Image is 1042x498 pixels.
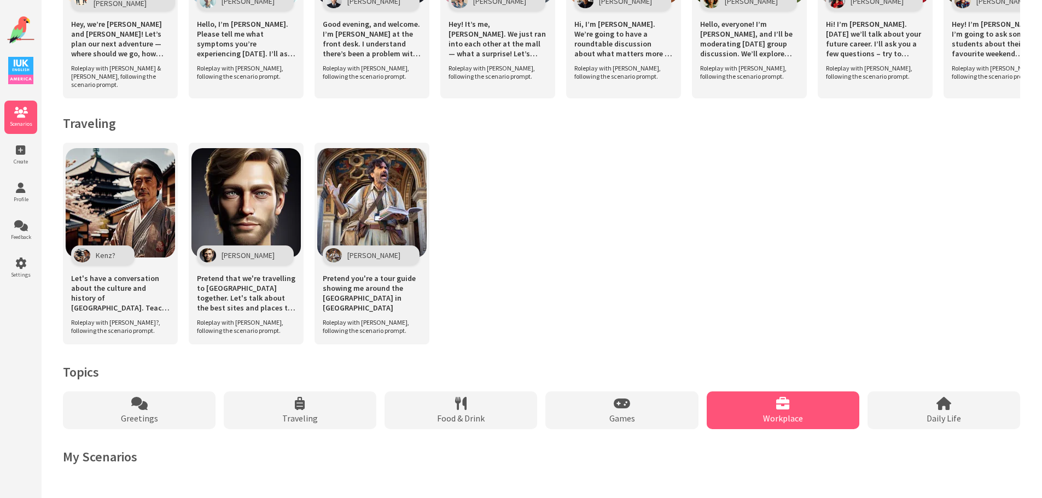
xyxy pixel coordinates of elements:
img: Scenario Image [66,148,175,257]
span: Hey! It’s me, [PERSON_NAME]. We just ran into each other at the mall — what a surprise! Let’s cat... [449,19,547,58]
span: Settings [4,271,37,278]
span: Pretend you're a tour guide showing me around the [GEOGRAPHIC_DATA] in [GEOGRAPHIC_DATA] [323,273,421,313]
span: Greetings [121,413,158,424]
span: Kenz? [96,250,115,260]
h2: My Scenarios [63,448,1020,465]
span: Food & Drink [437,413,485,424]
span: [PERSON_NAME] [222,250,275,260]
span: Roleplay with [PERSON_NAME]?, following the scenario prompt. [71,318,164,335]
img: Character [200,248,216,262]
span: Games [609,413,635,424]
span: Traveling [282,413,318,424]
span: Scenarios [4,120,37,127]
span: Hi, I’m [PERSON_NAME]. We’re going to have a roundtable discussion about what matters more — educ... [574,19,673,58]
span: Daily Life [927,413,961,424]
span: Let's have a conversation about the culture and history of [GEOGRAPHIC_DATA]. Teach me about it [71,273,170,313]
span: Roleplay with [PERSON_NAME], following the scenario prompt. [449,64,542,80]
span: Roleplay with [PERSON_NAME], following the scenario prompt. [574,64,667,80]
img: Scenario Image [317,148,427,257]
span: Roleplay with [PERSON_NAME], following the scenario prompt. [323,64,416,80]
span: Roleplay with [PERSON_NAME], following the scenario prompt. [826,64,919,80]
span: [PERSON_NAME] [347,250,400,260]
span: Hey, we’re [PERSON_NAME] and [PERSON_NAME]! Let’s plan our next adventure — where should we go, h... [71,19,170,58]
span: Hi! I’m [PERSON_NAME]. [DATE] we’ll talk about your future career. I’ll ask you a few questions –... [826,19,924,58]
img: Character [325,248,342,262]
img: Character [74,248,90,262]
span: Roleplay with [PERSON_NAME], following the scenario prompt. [197,64,290,80]
span: Roleplay with [PERSON_NAME] & [PERSON_NAME], following the scenario prompt. [71,64,164,89]
img: IUK Logo [8,57,33,84]
span: Create [4,158,37,165]
img: Scenario Image [191,148,301,257]
span: Hello, everyone! I’m [PERSON_NAME], and I’ll be moderating [DATE] group discussion. We’ll explore... [700,19,799,58]
span: Roleplay with [PERSON_NAME], following the scenario prompt. [700,64,793,80]
span: Profile [4,196,37,203]
span: Good evening, and welcome. I’m [PERSON_NAME] at the front desk. I understand there’s been a probl... [323,19,421,58]
span: Pretend that we're travelling to [GEOGRAPHIC_DATA] together. Let's talk about the best sites and ... [197,273,295,313]
h2: Topics [63,364,1020,380]
span: Roleplay with [PERSON_NAME], following the scenario prompt. [323,318,416,335]
span: Workplace [763,413,803,424]
h2: Traveling [63,115,1020,132]
span: Feedback [4,233,37,241]
span: Roleplay with [PERSON_NAME], following the scenario prompt. [197,318,290,335]
img: Website Logo [7,16,34,44]
span: Hello, I’m [PERSON_NAME]. Please tell me what symptoms you’re experiencing [DATE]. I’ll ask you a... [197,19,295,58]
